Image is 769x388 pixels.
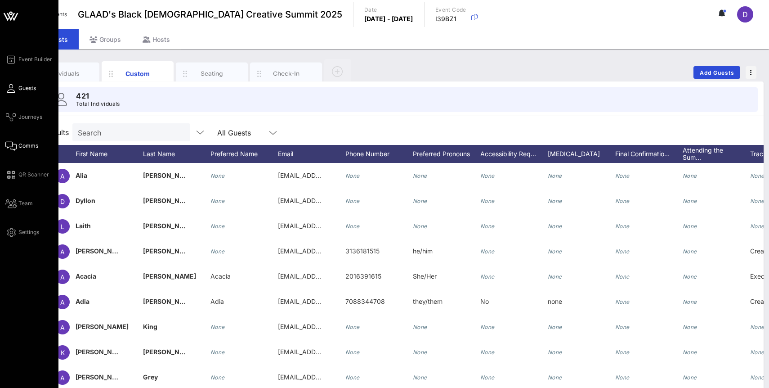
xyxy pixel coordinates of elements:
span: [PERSON_NAME] [143,247,196,255]
span: Laith [76,222,91,230]
i: None [615,198,630,204]
i: None [480,248,495,255]
i: None [548,324,562,330]
span: Guests [18,84,36,92]
span: Alia [76,171,87,179]
span: [PERSON_NAME] [143,197,196,204]
i: None [615,374,630,381]
div: All Guests [217,129,251,137]
i: None [345,172,360,179]
i: None [683,374,697,381]
div: Final Confirmatio… [615,145,683,163]
i: None [413,198,427,204]
i: None [548,172,562,179]
div: Preferred Pronouns [413,145,480,163]
i: None [413,172,427,179]
a: Event Builder [5,54,52,65]
i: None [210,324,225,330]
i: None [345,349,360,356]
i: None [615,324,630,330]
span: they/them [413,298,443,305]
span: K [61,349,65,356]
i: None [683,298,697,305]
i: None [413,223,427,230]
span: [EMAIL_ADDRESS][PERSON_NAME][DOMAIN_NAME] [278,272,438,280]
i: None [750,349,765,356]
i: None [750,374,765,381]
span: D [60,198,65,205]
span: [PERSON_NAME] [76,373,129,381]
i: None [750,172,765,179]
span: Acacia [76,272,96,280]
span: he/him [413,247,433,255]
i: None [480,198,495,204]
span: D [742,10,748,19]
i: None [345,324,360,330]
span: Adia [210,298,224,305]
span: [EMAIL_ADDRESS][DOMAIN_NAME] [278,298,386,305]
i: None [480,223,495,230]
div: Check-In [266,69,306,78]
span: [PERSON_NAME] [143,171,196,179]
a: QR Scanner [5,169,49,180]
div: Last Name [143,145,210,163]
i: None [683,273,697,280]
p: Date [364,5,413,14]
i: None [210,172,225,179]
div: All Guests [212,123,284,141]
span: QR Scanner [18,171,49,179]
i: None [548,248,562,255]
i: None [615,248,630,255]
div: Seating [192,69,232,78]
i: None [345,374,360,381]
span: [PERSON_NAME] [143,298,196,305]
span: Team [18,199,33,208]
i: None [480,324,495,330]
div: Phone Number [345,145,413,163]
i: None [480,172,495,179]
span: 2016391615 [345,272,381,280]
i: None [345,223,360,230]
i: None [548,374,562,381]
span: [EMAIL_ADDRESS][DOMAIN_NAME] [278,323,386,330]
span: [EMAIL_ADDRESS][DOMAIN_NAME] [278,197,386,204]
span: [PERSON_NAME] [143,348,196,356]
span: Settings [18,228,39,236]
i: None [683,198,697,204]
span: Journeys [18,113,42,121]
a: Guests [5,83,36,94]
i: None [210,349,225,356]
div: Preferred Name [210,145,278,163]
i: None [210,198,225,204]
i: None [615,172,630,179]
i: None [480,374,495,381]
span: Add Guests [699,69,735,76]
i: None [548,198,562,204]
i: None [683,248,697,255]
span: Grey [143,373,158,381]
i: None [210,374,225,381]
i: None [413,374,427,381]
i: None [480,273,495,280]
span: No [480,298,489,305]
p: I39BZ1 [435,14,466,23]
span: Event Builder [18,55,52,63]
span: A [60,172,65,180]
span: none [548,298,562,305]
span: [PERSON_NAME] [76,348,129,356]
i: None [615,298,630,305]
a: Team [5,198,33,209]
span: A [60,248,65,256]
i: None [210,223,225,230]
span: King [143,323,157,330]
div: Accessibility Req… [480,145,548,163]
i: None [683,223,697,230]
span: She/Her [413,272,437,280]
i: None [480,349,495,356]
p: Event Code [435,5,466,14]
span: A [60,324,65,331]
span: [PERSON_NAME] [143,222,196,230]
a: Comms [5,140,38,151]
div: Individuals [44,69,84,78]
button: Add Guests [693,66,740,79]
